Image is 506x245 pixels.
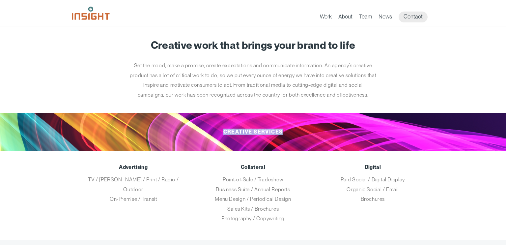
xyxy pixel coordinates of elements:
a: Work [320,13,332,22]
p: TV / [PERSON_NAME] / Print / Radio / Outdoor On-Premise / Transit [82,175,185,204]
p: Point-of-Sale / Tradeshow Business Suite / Annual Reports Menu Design / Periodical Design Sales K... [201,175,304,224]
h1: Creative work that brings your brand to life [82,40,424,51]
a: Contact [399,12,428,22]
h3: Advertising [82,164,185,170]
a: Team [359,13,372,22]
a: News [379,13,392,22]
nav: primary navigation menu [320,12,434,22]
p: Paid Social / Digital Display Organic Social / Email Brochures [321,175,424,204]
h3: Digital [321,164,424,170]
p: Set the mood, make a promise, create expectations and communicate information. An agency’s creati... [129,61,377,100]
h3: Collateral [201,164,304,170]
h2: Creative Services [82,113,424,151]
img: Insight Marketing Design [72,7,110,20]
a: About [338,13,352,22]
